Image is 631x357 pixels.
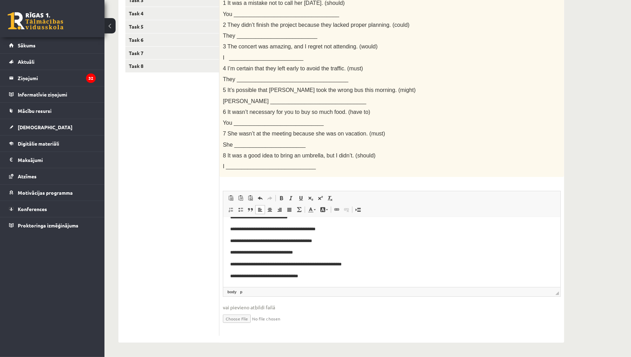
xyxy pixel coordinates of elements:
a: Insert/Remove Numbered List [226,205,236,214]
span: Konferences [18,206,47,212]
a: Center [265,205,275,214]
span: Resize [555,292,559,295]
a: Link (Ctrl+K) [332,205,342,214]
span: [PERSON_NAME] _______________________________ [223,98,366,104]
a: Insert/Remove Bulleted List [236,205,246,214]
a: Subscript [306,194,315,203]
a: Paste from Word [246,194,255,203]
a: Atzīmes [9,168,96,184]
a: Aktuāli [9,54,96,70]
a: Task 7 [125,47,219,60]
span: [DEMOGRAPHIC_DATA] [18,124,72,130]
span: Aktuāli [18,59,34,65]
a: Task 4 [125,7,219,20]
span: 2 They didn’t finish the project because they lacked proper planning. (could) [223,22,410,28]
span: Proktoringa izmēģinājums [18,222,78,228]
a: Paste (Ctrl+V) [226,194,236,203]
a: Rīgas 1. Tālmācības vidusskola [8,12,63,30]
span: 3 The concert was amazing, and I regret not attending. (would) [223,44,377,49]
legend: Informatīvie ziņojumi [18,86,96,102]
a: Konferences [9,201,96,217]
legend: Ziņojumi [18,70,96,86]
a: Insert Page Break for Printing [353,205,363,214]
span: You __________________________________ [223,11,339,17]
span: 5 It’s possible that [PERSON_NAME] took the wrong bus this morning. (might) [223,87,416,93]
a: Motivācijas programma [9,185,96,201]
span: I ________________________ [223,55,303,61]
a: Align Right [275,205,285,214]
a: Ziņojumi32 [9,70,96,86]
a: Superscript [315,194,325,203]
span: Digitālie materiāli [18,140,59,147]
legend: Maksājumi [18,152,96,168]
span: Motivācijas programma [18,189,73,196]
a: Proktoringa izmēģinājums [9,217,96,233]
i: 32 [86,73,96,83]
a: Unlink [342,205,351,214]
a: Undo (Ctrl+Z) [255,194,265,203]
a: Align Left [255,205,265,214]
a: Bold (Ctrl+B) [276,194,286,203]
a: Remove Format [325,194,335,203]
span: Sākums [18,42,36,48]
a: Block Quote [246,205,255,214]
a: Task 6 [125,33,219,46]
span: 7 She wasn’t at the meeting because she was on vacation. (must) [223,131,385,137]
span: You _____________________________ [223,120,324,126]
a: Underline (Ctrl+U) [296,194,306,203]
a: Maksājumi [9,152,96,168]
span: 4 I’m certain that they left early to avoid the traffic. (must) [223,65,363,71]
a: Italic (Ctrl+I) [286,194,296,203]
a: Mācību resursi [9,103,96,119]
a: body element [226,289,238,295]
a: Informatīvie ziņojumi [9,86,96,102]
a: Task 8 [125,60,219,72]
span: I _____________________________ [223,163,316,169]
a: Justify [285,205,294,214]
a: Sākums [9,37,96,53]
iframe: Editor, wiswyg-editor-user-answer-47024849308840 [223,217,560,287]
a: Paste as plain text (Ctrl+Shift+V) [236,194,246,203]
span: She _______________________ [223,142,306,148]
a: Task 5 [125,20,219,33]
span: Atzīmes [18,173,37,179]
span: vai pievieno atbildi failā [223,304,561,311]
span: 8 It was a good idea to bring an umbrella, but I didn’t. (should) [223,153,375,158]
a: Digitālie materiāli [9,135,96,152]
a: Background Color [318,205,330,214]
a: Text Color [306,205,318,214]
a: [DEMOGRAPHIC_DATA] [9,119,96,135]
span: 6 It wasn’t necessary for you to buy so much food. (have to) [223,109,370,115]
span: They __________________________ [223,33,317,39]
a: Math [294,205,304,214]
span: Mācību resursi [18,108,52,114]
a: Redo (Ctrl+Y) [265,194,275,203]
a: p element [239,289,244,295]
span: They ____________________________________ [223,76,348,82]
